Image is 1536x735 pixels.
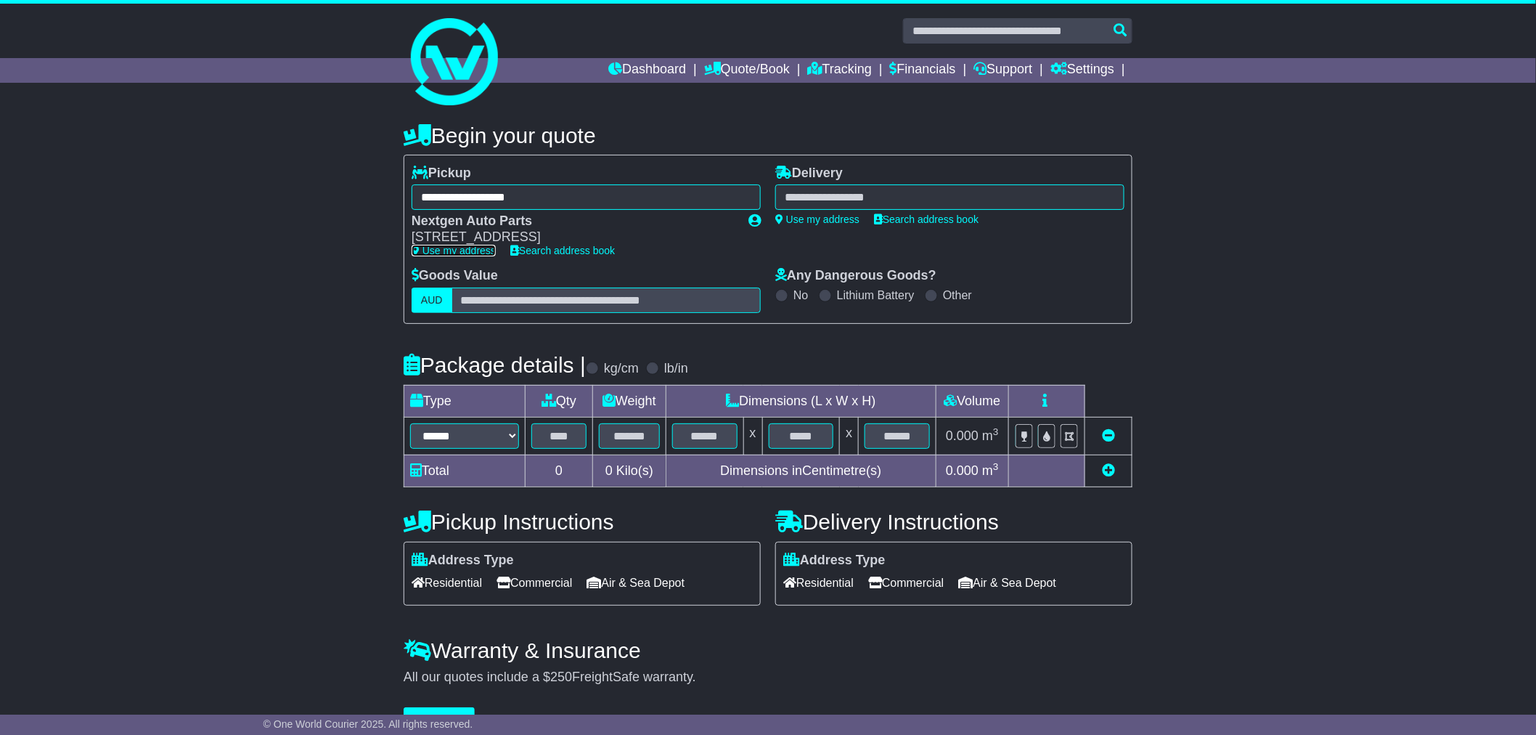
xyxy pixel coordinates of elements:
label: kg/cm [604,361,639,377]
label: Address Type [783,553,886,569]
a: Add new item [1102,463,1115,478]
sup: 3 [993,426,999,437]
h4: Warranty & Insurance [404,638,1132,662]
span: © One World Courier 2025. All rights reserved. [264,718,473,730]
a: Search address book [510,245,615,256]
a: Quote/Book [704,58,790,83]
div: [STREET_ADDRESS] [412,230,734,245]
h4: Delivery Instructions [775,510,1132,534]
span: Residential [412,572,482,594]
sup: 3 [993,461,999,472]
span: 250 [550,670,572,684]
span: Commercial [868,572,944,594]
h4: Begin your quote [404,123,1132,147]
span: 0.000 [946,429,979,443]
label: Address Type [412,553,514,569]
td: Total [404,455,526,487]
a: Tracking [808,58,872,83]
td: Dimensions in Centimetre(s) [666,455,936,487]
a: Use my address [775,214,859,225]
button: Get Quotes [404,707,475,733]
td: x [840,417,859,455]
h4: Pickup Instructions [404,510,761,534]
td: 0 [526,455,593,487]
span: 0 [605,463,613,478]
label: AUD [412,288,452,313]
span: m [982,463,999,478]
span: 0.000 [946,463,979,478]
span: m [982,429,999,443]
a: Settings [1050,58,1114,83]
a: Dashboard [608,58,686,83]
td: x [743,417,762,455]
label: Lithium Battery [837,288,915,302]
span: Commercial [497,572,572,594]
span: Air & Sea Depot [587,572,685,594]
label: Pickup [412,166,471,182]
h4: Package details | [404,353,586,377]
label: Any Dangerous Goods? [775,268,936,284]
label: lb/in [664,361,688,377]
span: Residential [783,572,854,594]
label: Other [943,288,972,302]
td: Kilo(s) [593,455,666,487]
a: Use my address [412,245,496,256]
div: All our quotes include a $ FreightSafe warranty. [404,670,1132,686]
td: Qty [526,385,593,417]
td: Weight [593,385,666,417]
td: Volume [936,385,1008,417]
label: Delivery [775,166,843,182]
label: Goods Value [412,268,498,284]
a: Remove this item [1102,429,1115,443]
td: Type [404,385,526,417]
a: Support [974,58,1033,83]
label: No [793,288,808,302]
div: Nextgen Auto Parts [412,214,734,230]
span: Air & Sea Depot [959,572,1057,594]
td: Dimensions (L x W x H) [666,385,936,417]
a: Search address book [874,214,979,225]
a: Financials [890,58,956,83]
